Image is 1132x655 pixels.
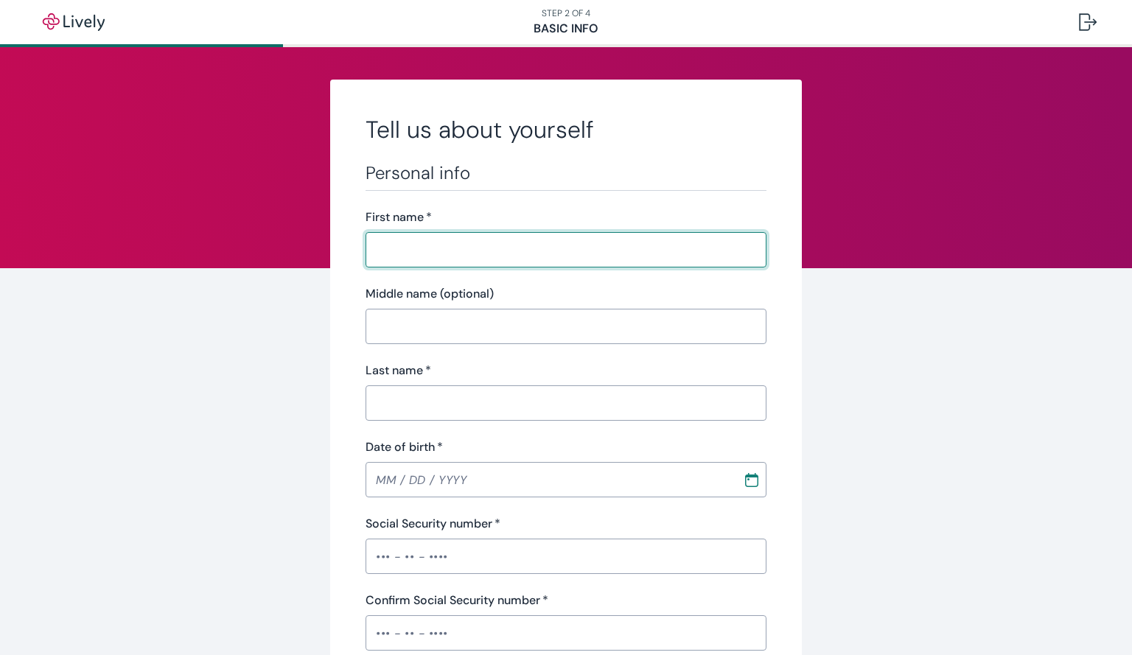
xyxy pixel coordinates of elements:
h2: Tell us about yourself [366,115,766,144]
label: Last name [366,362,431,379]
label: Date of birth [366,438,443,456]
label: Confirm Social Security number [366,592,548,609]
svg: Calendar [744,472,759,487]
button: Choose date [738,466,765,493]
label: Middle name (optional) [366,285,494,303]
input: MM / DD / YYYY [366,465,733,494]
input: ••• - •• - •••• [366,618,766,648]
img: Lively [32,13,115,31]
h3: Personal info [366,162,766,184]
input: ••• - •• - •••• [366,542,766,571]
button: Log out [1067,4,1108,40]
label: First name [366,209,432,226]
label: Social Security number [366,515,500,533]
